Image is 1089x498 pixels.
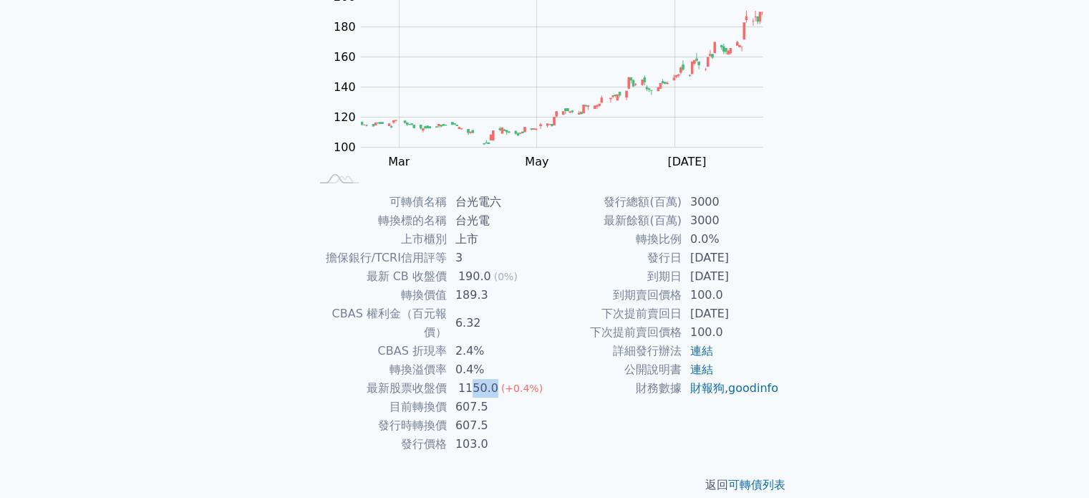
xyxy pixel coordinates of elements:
td: 台光電 [447,211,545,230]
td: 下次提前賣回價格 [545,323,682,342]
td: [DATE] [682,267,780,286]
td: 607.5 [447,398,545,416]
p: 返回 [293,477,797,494]
iframe: Chat Widget [1017,429,1089,498]
div: 190.0 [455,267,494,286]
span: (+0.4%) [501,383,543,394]
td: 公開說明書 [545,360,682,379]
a: 可轉債列表 [728,478,785,492]
td: 0.4% [447,360,545,379]
td: 100.0 [682,323,780,342]
td: 6.32 [447,305,545,342]
td: 上市 [447,230,545,249]
tspan: [DATE] [667,155,706,168]
td: 轉換標的名稱 [310,211,447,230]
td: 最新餘額(百萬) [545,211,682,230]
td: CBAS 權利金（百元報價） [310,305,447,342]
td: 0.0% [682,230,780,249]
tspan: 160 [334,50,356,64]
td: 轉換溢價率 [310,360,447,379]
td: 100.0 [682,286,780,305]
tspan: 120 [334,110,356,124]
span: (0%) [494,271,518,282]
td: 發行時轉換價 [310,416,447,435]
tspan: 140 [334,80,356,94]
tspan: 180 [334,20,356,34]
td: 到期日 [545,267,682,286]
td: 可轉債名稱 [310,193,447,211]
td: 到期賣回價格 [545,286,682,305]
td: 台光電六 [447,193,545,211]
td: 擔保銀行/TCRI信用評等 [310,249,447,267]
td: 2.4% [447,342,545,360]
td: 詳細發行辦法 [545,342,682,360]
td: 最新 CB 收盤價 [310,267,447,286]
td: 下次提前賣回日 [545,305,682,323]
td: 189.3 [447,286,545,305]
td: 財務數據 [545,379,682,398]
tspan: Mar [388,155,410,168]
td: 目前轉換價 [310,398,447,416]
td: , [682,379,780,398]
td: 3000 [682,193,780,211]
td: 3 [447,249,545,267]
td: 發行價格 [310,435,447,454]
a: 連結 [690,363,713,376]
tspan: May [525,155,548,168]
a: goodinfo [728,381,778,395]
td: [DATE] [682,249,780,267]
td: 最新股票收盤價 [310,379,447,398]
tspan: 100 [334,140,356,154]
td: 3000 [682,211,780,230]
a: 財報狗 [690,381,725,395]
td: 607.5 [447,416,545,435]
td: 轉換比例 [545,230,682,249]
td: [DATE] [682,305,780,323]
td: 103.0 [447,435,545,454]
div: 聊天小工具 [1017,429,1089,498]
td: 上市櫃別 [310,230,447,249]
td: CBAS 折現率 [310,342,447,360]
td: 發行總額(百萬) [545,193,682,211]
div: 1150.0 [455,379,501,398]
td: 發行日 [545,249,682,267]
td: 轉換價值 [310,286,447,305]
a: 連結 [690,344,713,358]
